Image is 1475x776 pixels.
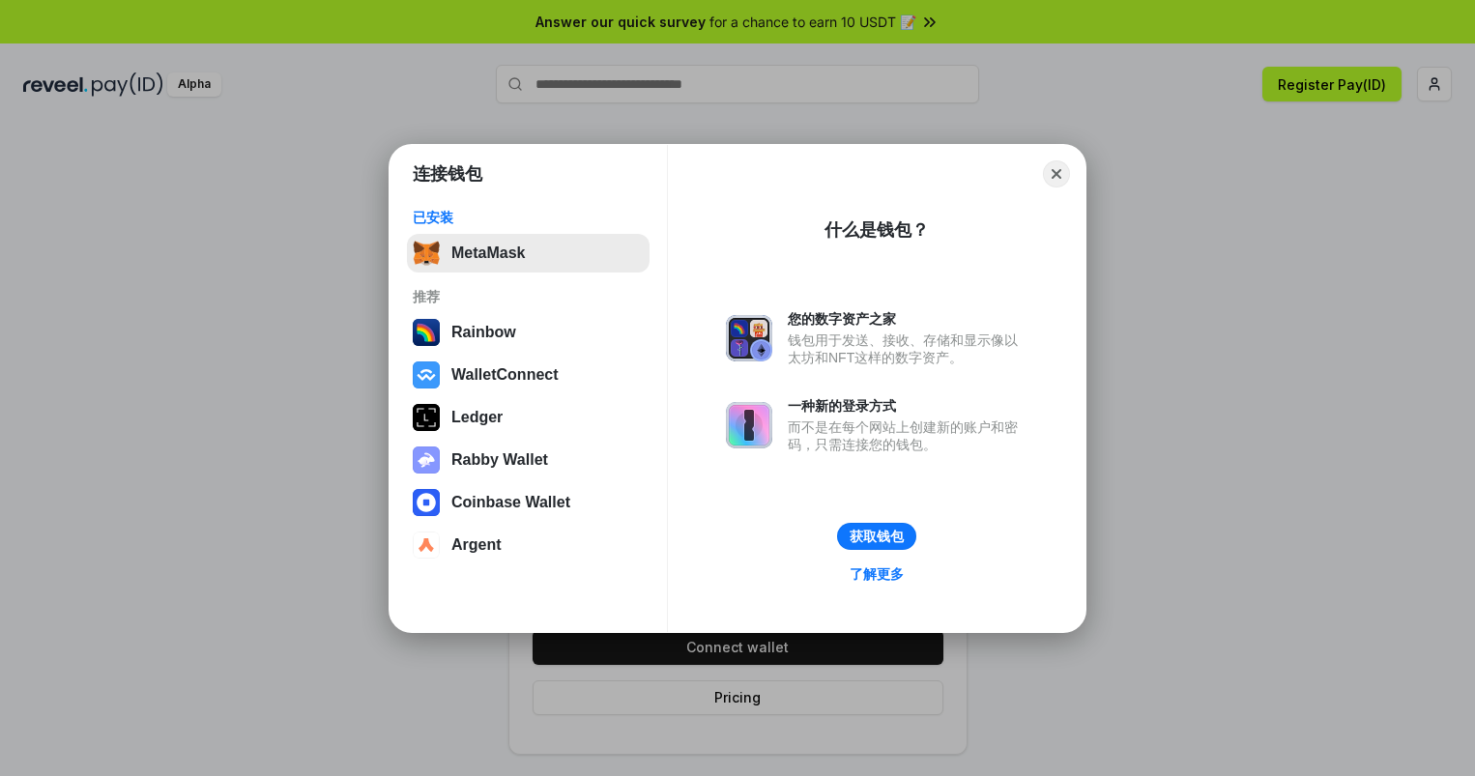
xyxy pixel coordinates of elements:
div: 钱包用于发送、接收、存储和显示像以太坊和NFT这样的数字资产。 [788,331,1027,366]
div: WalletConnect [451,366,559,384]
button: MetaMask [407,234,650,273]
img: svg+xml,%3Csvg%20width%3D%2228%22%20height%3D%2228%22%20viewBox%3D%220%200%2028%2028%22%20fill%3D... [413,361,440,388]
img: svg+xml,%3Csvg%20xmlns%3D%22http%3A%2F%2Fwww.w3.org%2F2000%2Fsvg%22%20fill%3D%22none%22%20viewBox... [726,402,772,448]
button: Coinbase Wallet [407,483,650,522]
div: Ledger [451,409,503,426]
img: svg+xml,%3Csvg%20width%3D%22120%22%20height%3D%22120%22%20viewBox%3D%220%200%20120%20120%22%20fil... [413,319,440,346]
img: svg+xml,%3Csvg%20width%3D%2228%22%20height%3D%2228%22%20viewBox%3D%220%200%2028%2028%22%20fill%3D... [413,532,440,559]
div: 获取钱包 [850,528,904,545]
button: 获取钱包 [837,523,916,550]
div: Argent [451,536,502,554]
div: 而不是在每个网站上创建新的账户和密码，只需连接您的钱包。 [788,418,1027,453]
div: MetaMask [451,244,525,262]
div: Coinbase Wallet [451,494,570,511]
div: 一种新的登录方式 [788,397,1027,415]
div: 什么是钱包？ [824,218,929,242]
div: Rabby Wallet [451,451,548,469]
div: 推荐 [413,288,644,305]
img: svg+xml,%3Csvg%20xmlns%3D%22http%3A%2F%2Fwww.w3.org%2F2000%2Fsvg%22%20fill%3D%22none%22%20viewBox... [413,446,440,474]
button: Ledger [407,398,650,437]
div: 您的数字资产之家 [788,310,1027,328]
button: WalletConnect [407,356,650,394]
img: svg+xml,%3Csvg%20width%3D%2228%22%20height%3D%2228%22%20viewBox%3D%220%200%2028%2028%22%20fill%3D... [413,489,440,516]
h1: 连接钱包 [413,162,482,186]
img: svg+xml,%3Csvg%20xmlns%3D%22http%3A%2F%2Fwww.w3.org%2F2000%2Fsvg%22%20fill%3D%22none%22%20viewBox... [726,315,772,361]
button: Close [1043,160,1070,187]
img: svg+xml,%3Csvg%20xmlns%3D%22http%3A%2F%2Fwww.w3.org%2F2000%2Fsvg%22%20width%3D%2228%22%20height%3... [413,404,440,431]
button: Rabby Wallet [407,441,650,479]
a: 了解更多 [838,561,915,587]
img: svg+xml,%3Csvg%20fill%3D%22none%22%20height%3D%2233%22%20viewBox%3D%220%200%2035%2033%22%20width%... [413,240,440,267]
div: Rainbow [451,324,516,341]
div: 已安装 [413,209,644,226]
div: 了解更多 [850,565,904,583]
button: Rainbow [407,313,650,352]
button: Argent [407,526,650,564]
